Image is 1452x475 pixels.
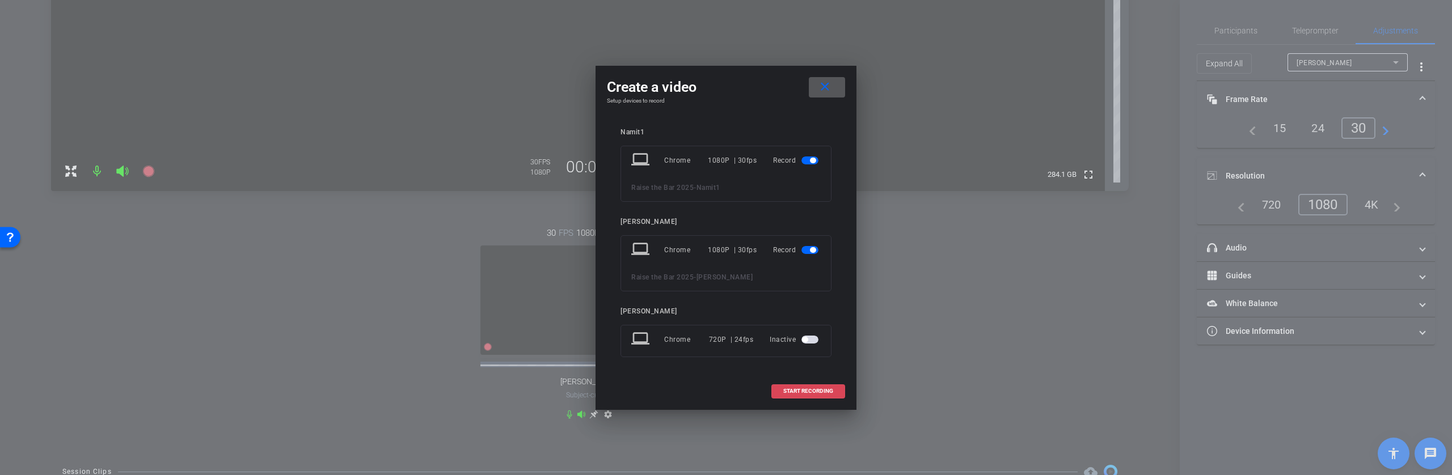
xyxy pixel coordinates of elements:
[631,329,652,350] mat-icon: laptop
[697,184,720,192] span: Namit1
[631,184,694,192] span: Raise the Bar 2025
[773,240,821,260] div: Record
[708,150,757,171] div: 1080P | 30fps
[694,273,697,281] span: -
[607,97,845,104] h4: Setup devices to record
[631,240,652,260] mat-icon: laptop
[607,77,845,97] div: Create a video
[621,307,831,316] div: [PERSON_NAME]
[708,240,757,260] div: 1080P | 30fps
[664,329,709,350] div: Chrome
[773,150,821,171] div: Record
[694,184,697,192] span: -
[771,384,845,398] button: START RECORDING
[770,329,821,350] div: Inactive
[631,273,694,281] span: Raise the Bar 2025
[621,128,831,137] div: Namit1
[818,80,832,94] mat-icon: close
[709,329,754,350] div: 720P | 24fps
[664,150,708,171] div: Chrome
[631,150,652,171] mat-icon: laptop
[697,273,753,281] span: [PERSON_NAME]
[783,388,833,394] span: START RECORDING
[621,218,831,226] div: [PERSON_NAME]
[664,240,708,260] div: Chrome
